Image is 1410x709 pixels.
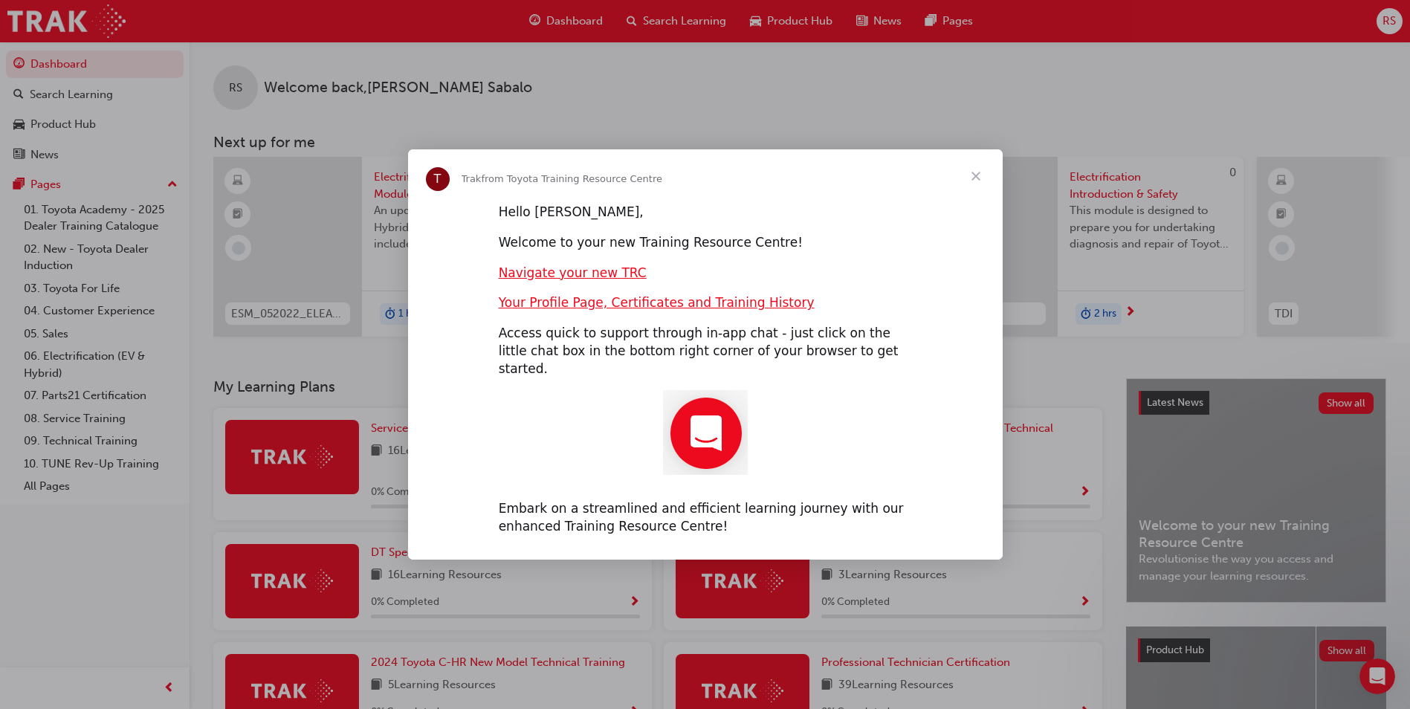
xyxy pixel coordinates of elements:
[481,173,662,184] span: from Toyota Training Resource Centre
[499,500,912,536] div: Embark on a streamlined and efficient learning journey with our enhanced Training Resource Centre!
[499,204,912,221] div: Hello [PERSON_NAME],
[499,265,647,280] a: Navigate your new TRC
[462,173,482,184] span: Trak
[426,167,450,191] div: Profile image for Trak
[499,295,815,310] a: Your Profile Page, Certificates and Training History
[499,234,912,252] div: Welcome to your new Training Resource Centre!
[949,149,1003,203] span: Close
[499,325,912,378] div: Access quick to support through in-app chat - just click on the little chat box in the bottom rig...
